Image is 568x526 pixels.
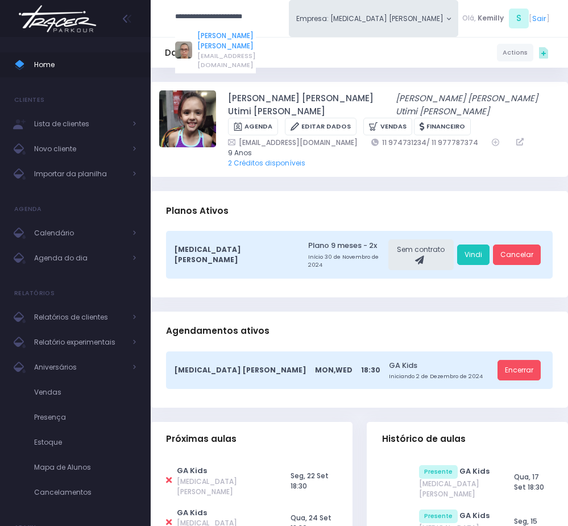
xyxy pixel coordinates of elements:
h4: Agenda [14,198,42,221]
span: [MEDICAL_DATA] [PERSON_NAME] [175,365,306,375]
span: [MEDICAL_DATA] [PERSON_NAME] [175,245,291,265]
span: Home [34,57,136,72]
a: Cancelar [493,245,541,265]
a: GA Kids [389,360,494,371]
span: Lista de clientes [34,117,125,131]
span: Novo cliente [34,142,125,156]
a: Actions [497,44,533,61]
img: Maria Cecília Utimi de Sousa [159,90,216,147]
a: 11 974731234/ 11 977787374 [371,137,478,148]
a: 2 Créditos disponíveis [228,158,305,168]
h3: Agendamentos ativos [166,315,270,348]
span: Estoque [34,435,136,450]
a: Vendas [363,118,412,135]
h4: Clientes [14,89,44,111]
span: Importar da planilha [34,167,125,181]
span: Relatório experimentais [34,335,125,350]
h3: Planos Ativos [166,194,229,227]
span: Vendas [34,385,136,400]
i: [PERSON_NAME] [PERSON_NAME] Utimi [PERSON_NAME] [396,92,538,117]
small: Iniciando 2 de Dezembro de 2024 [389,372,494,380]
a: [PERSON_NAME] [PERSON_NAME] Utimi [PERSON_NAME] [228,92,391,118]
a: Encerrar [497,360,541,380]
a: Financeiro [414,118,471,135]
span: Aniversários [34,360,125,375]
span: Agenda do dia [34,251,125,266]
span: Mon,Wed [315,365,353,375]
span: Mapa de Alunos [34,460,136,475]
span: Kemilly [478,13,504,23]
span: Presente [419,510,458,523]
span: Presença [34,410,136,425]
span: S [509,9,529,28]
span: Próximas aulas [166,434,237,444]
span: Presente [419,465,458,479]
span: Relatórios de clientes [34,310,125,325]
span: Olá, [462,13,476,23]
h4: Relatórios [14,282,55,305]
a: Plano 9 meses - 2x [308,240,385,251]
a: Vindi [457,245,490,265]
span: 9 Anos [228,148,546,158]
a: [PERSON_NAME] [PERSON_NAME] Utimi [PERSON_NAME] [396,92,554,118]
a: Editar Dados [285,118,356,135]
h5: Dashboard [165,48,215,58]
span: Qua, 17 Set 18:30 [514,472,544,492]
a: GA Kids [459,466,490,477]
span: Calendário [34,226,125,241]
small: Início 30 de Novembro de 2024 [308,253,385,270]
a: GA Kids [459,510,490,521]
span: [MEDICAL_DATA] [PERSON_NAME] [419,479,494,499]
span: Histórico de aulas [382,434,466,444]
a: [PERSON_NAME] [PERSON_NAME] [197,31,256,51]
a: GA Kids [177,465,207,476]
div: [ ] [458,7,554,30]
a: GA Kids [177,507,207,518]
span: 18:30 [361,365,380,375]
span: [EMAIL_ADDRESS][DOMAIN_NAME] [197,51,256,70]
span: Seg, 22 Set 18:30 [291,471,329,491]
div: Sem contrato [388,239,454,270]
span: Cancelamentos [34,485,136,500]
a: [EMAIL_ADDRESS][DOMAIN_NAME] [228,137,358,148]
a: Agenda [228,118,278,135]
a: Sair [532,13,546,24]
span: [MEDICAL_DATA] [PERSON_NAME] [177,477,270,497]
